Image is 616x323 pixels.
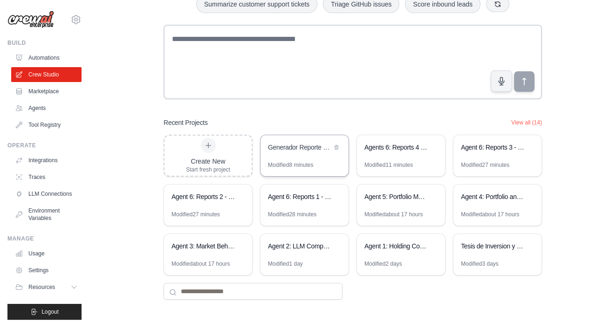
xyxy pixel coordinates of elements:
[268,143,332,152] div: Generador Reporte 5 - Analisis TSR y [PERSON_NAME]
[7,304,82,320] button: Logout
[11,203,82,226] a: Environment Variables
[511,119,542,126] button: View all (14)
[461,161,509,169] div: Modified 27 minutes
[461,260,499,268] div: Modified 3 days
[7,39,82,47] div: Build
[11,50,82,65] a: Automations
[171,211,220,218] div: Modified 27 minutes
[186,157,230,166] div: Create New
[11,84,82,99] a: Marketplace
[569,278,616,323] div: Widget de chat
[7,11,54,28] img: Logo
[491,70,512,92] button: Click to speak your automation idea
[364,192,428,201] div: Agent 5: Portfolio Management Strategy Automation
[364,211,423,218] div: Modified about 17 hours
[164,118,208,127] h3: Recent Projects
[11,186,82,201] a: LLM Connections
[364,260,402,268] div: Modified 2 days
[171,260,230,268] div: Modified about 17 hours
[569,278,616,323] iframe: Chat Widget
[28,283,55,291] span: Resources
[11,101,82,116] a: Agents
[461,211,519,218] div: Modified about 17 hours
[461,241,525,251] div: Tesis de Inversion y Due Diligence Holistica
[461,143,525,152] div: Agent 6: Reports 3 - Portfolio Investment Optimization Reports Generator
[364,143,428,152] div: Agents 6: Reports 4 - Portfolio Investment Roadmap Generator
[186,166,230,173] div: Start fresh project
[7,142,82,149] div: Operate
[7,235,82,242] div: Manage
[461,192,525,201] div: Agent 4: Portfolio and competitors table consolidator
[41,308,59,316] span: Logout
[11,67,82,82] a: Crew Studio
[11,280,82,295] button: Resources
[332,143,341,152] button: Delete project
[268,161,313,169] div: Modified 8 minutes
[171,192,235,201] div: Agent 6: Reports 2 - Initiatives KPIs
[11,117,82,132] a: Tool Registry
[171,241,235,251] div: Agent 3: Market Behavior Analytics Platform
[11,263,82,278] a: Settings
[364,161,413,169] div: Modified 11 minutes
[268,241,332,251] div: Agent 2: LLM Competitive Intelligence Automation
[11,246,82,261] a: Usage
[268,211,316,218] div: Modified 28 minutes
[268,260,303,268] div: Modified 1 day
[364,241,428,251] div: Agent 1: Holding Company Structure Analyzer
[11,153,82,168] a: Integrations
[268,192,332,201] div: Agent 6: Reports 1 - Portfolio Optimization - Automation 1: Initiative Lists
[11,170,82,185] a: Traces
